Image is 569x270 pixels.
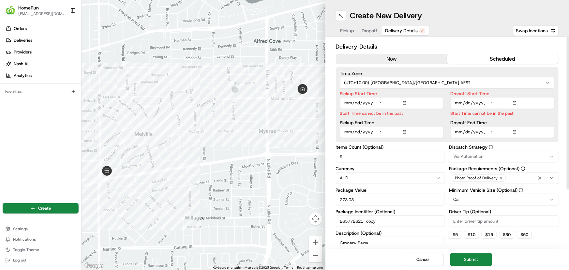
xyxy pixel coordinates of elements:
img: Google [83,262,105,270]
p: Welcome 👋 [7,26,119,37]
span: API Documentation [62,95,105,101]
span: Via Automation [453,154,483,159]
span: Orders [14,26,27,32]
img: HomeRun [5,5,16,16]
img: Nash [7,7,20,20]
label: Description (Optional) [336,231,445,235]
span: Settings [13,226,28,232]
label: Package Value [336,188,445,192]
div: We're available if you need us! [22,69,82,74]
span: Deliveries [14,37,32,43]
a: Powered byPylon [46,110,79,115]
label: Package Requirements (Optional) [449,166,559,171]
span: Dropoff [362,27,378,34]
div: 📗 [7,95,12,100]
label: Minimum Vehicle Size (Optional) [449,188,559,192]
button: [EMAIL_ADDRESS][DOMAIN_NAME] [18,11,65,16]
span: Providers [14,49,32,55]
input: Clear [17,42,108,49]
span: Create [38,205,51,211]
button: Dispatch Strategy [489,145,493,149]
a: Orders [3,23,81,34]
button: Toggle Theme [3,245,79,254]
a: Providers [3,47,81,57]
a: Deliveries [3,35,81,46]
a: Report a map error [297,266,323,269]
button: Create [3,203,79,214]
button: now [336,54,447,64]
label: Dispatch Strategy [449,145,559,149]
a: 📗Knowledge Base [4,92,52,104]
input: Enter package value [336,194,445,205]
button: $15 [482,231,497,239]
input: Enter number of items [336,151,445,162]
label: Driver Tip (Optional) [449,209,559,214]
button: HomeRun [18,5,39,11]
button: Swap locations [513,25,559,36]
div: Start new chat [22,62,107,69]
label: Dropoff End Time [450,120,554,125]
span: Toggle Theme [13,247,39,252]
h1: Create New Delivery [350,10,422,21]
button: Cancel [402,253,444,266]
button: $5 [449,231,461,239]
p: Start Time cannot be in the past [450,110,554,116]
button: Submit [450,253,492,266]
p: Start Time cannot be in the past [340,110,444,116]
button: scheduled [447,54,558,64]
button: $10 [464,231,479,239]
button: HomeRunHomeRun[EMAIL_ADDRESS][DOMAIN_NAME] [3,3,67,18]
a: Analytics [3,70,81,81]
img: 1736555255976-a54dd68f-1ca7-489b-9aae-adbdc363a1c4 [7,62,18,74]
button: Start new chat [111,64,119,72]
span: Swap locations [516,27,548,34]
label: Time Zone [340,71,555,76]
button: Package Requirements (Optional) [521,166,525,171]
div: 💻 [55,95,60,100]
button: Zoom in [309,236,322,249]
a: Open this area in Google Maps (opens a new window) [83,262,105,270]
span: Pickup [340,27,354,34]
a: Terms (opens in new tab) [284,266,293,269]
button: Log out [3,256,79,265]
button: Photo Proof of Delivery [449,172,559,184]
button: Settings [3,224,79,233]
label: Currency [336,166,445,171]
span: Notifications [13,237,36,242]
label: Items Count (Optional) [336,145,445,149]
button: $50 [517,231,532,239]
span: Photo Proof of Delivery [455,175,498,181]
span: Map data ©2025 Google [245,266,280,269]
button: Notifications [3,235,79,244]
button: $30 [499,231,514,239]
label: Package Identifier (Optional) [336,209,445,214]
span: Log out [13,258,26,263]
span: Pylon [65,111,79,115]
input: Enter package identifier [336,215,445,227]
button: Keyboard shortcuts [213,265,241,270]
label: Pickup End Time [340,120,444,125]
button: Zoom out [309,249,322,262]
button: Map camera controls [309,212,322,225]
h2: Delivery Details [336,42,559,51]
label: Dropoff Start Time [450,91,554,96]
span: Knowledge Base [13,95,50,101]
a: 💻API Documentation [52,92,107,104]
label: Pickup Start Time [340,91,444,96]
a: Nash AI [3,59,81,69]
span: Analytics [14,73,32,79]
input: Enter driver tip amount [449,215,559,227]
span: Nash AI [14,61,28,67]
div: Favorites [3,86,79,97]
button: Via Automation [449,151,559,162]
span: Delivery Details [385,27,418,34]
button: Minimum Vehicle Size (Optional) [519,188,523,192]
